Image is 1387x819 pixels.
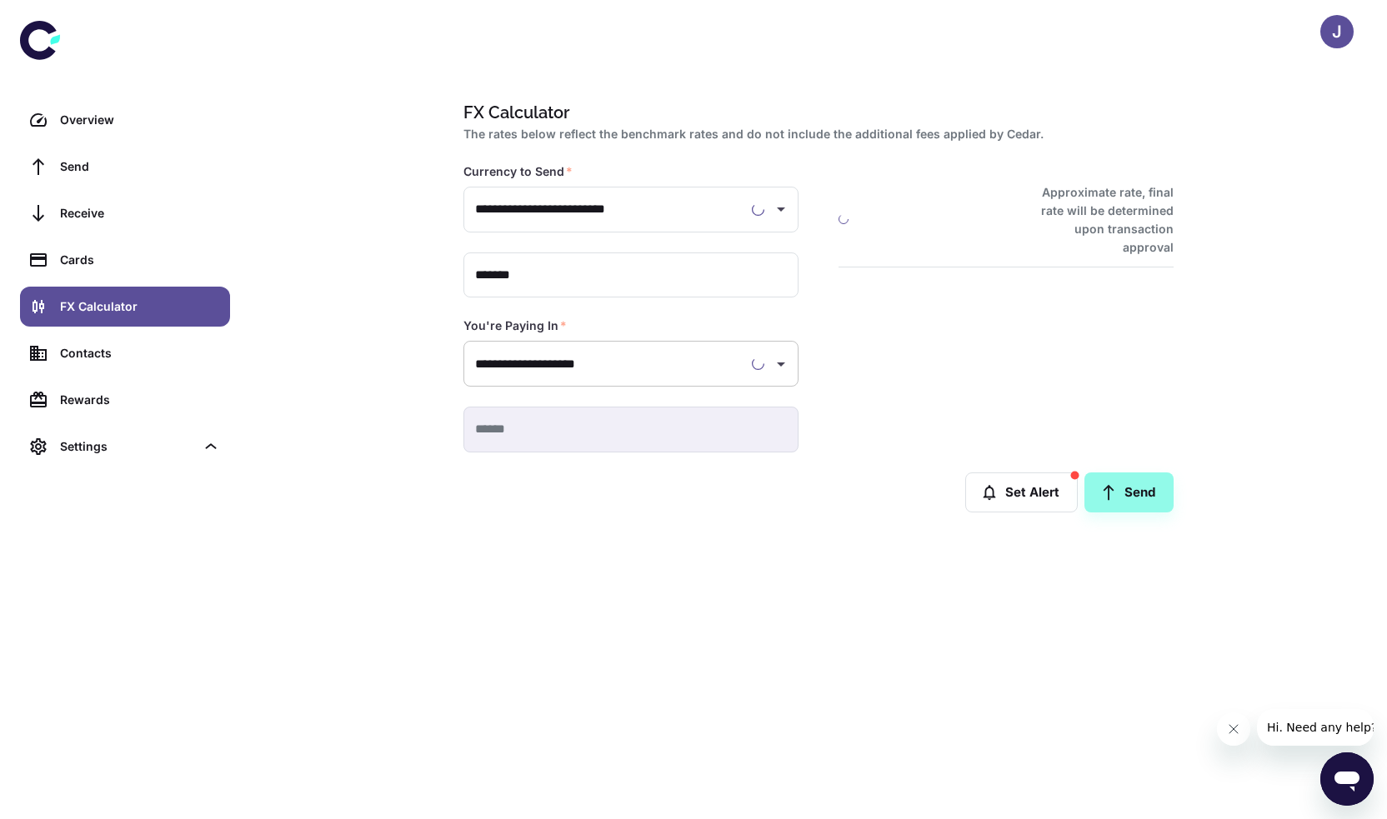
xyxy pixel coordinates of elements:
[20,240,230,280] a: Cards
[1217,712,1250,746] iframe: Close message
[10,12,120,25] span: Hi. Need any help?
[1320,752,1374,806] iframe: Button to launch messaging window
[20,193,230,233] a: Receive
[60,297,220,316] div: FX Calculator
[1023,183,1174,257] h6: Approximate rate, final rate will be determined upon transaction approval
[1320,15,1354,48] button: J
[20,427,230,467] div: Settings
[20,147,230,187] a: Send
[463,163,573,180] label: Currency to Send
[20,333,230,373] a: Contacts
[60,111,220,129] div: Overview
[60,437,195,456] div: Settings
[463,317,567,334] label: You're Paying In
[1257,709,1374,746] iframe: Message from company
[965,472,1078,512] button: Set Alert
[60,344,220,362] div: Contacts
[20,287,230,327] a: FX Calculator
[60,204,220,222] div: Receive
[60,251,220,269] div: Cards
[60,391,220,409] div: Rewards
[463,100,1167,125] h1: FX Calculator
[60,157,220,176] div: Send
[20,100,230,140] a: Overview
[769,197,793,221] button: Open
[769,352,793,376] button: Open
[1084,472,1174,512] a: Send
[20,380,230,420] a: Rewards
